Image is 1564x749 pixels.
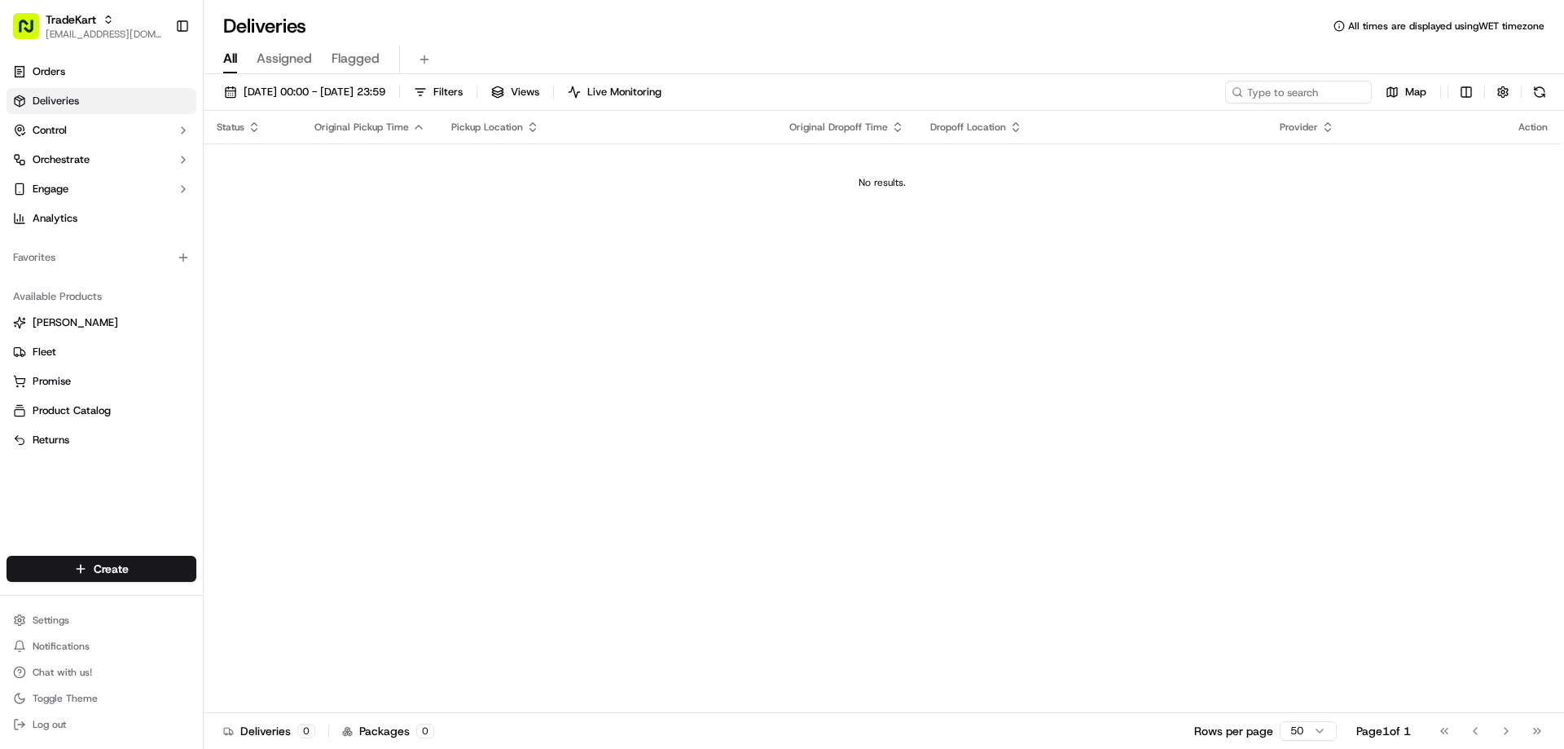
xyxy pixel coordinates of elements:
button: Notifications [7,635,196,658]
div: Action [1518,121,1548,134]
span: Deliveries [33,94,79,108]
span: Pickup Location [451,121,523,134]
span: [DATE] 00:00 - [DATE] 23:59 [244,85,385,99]
div: Page 1 of 1 [1356,723,1411,739]
a: Deliveries [7,88,196,114]
button: Toggle Theme [7,687,196,710]
span: Flagged [332,49,380,68]
div: Favorites [7,245,196,271]
span: Returns [33,433,69,447]
span: All times are displayed using WET timezone [1348,20,1544,33]
div: Packages [342,723,434,739]
a: Fleet [13,345,190,359]
span: [PERSON_NAME] [33,315,118,330]
button: [PERSON_NAME] [7,310,196,336]
button: Settings [7,609,196,632]
button: Returns [7,427,196,453]
span: Promise [33,374,71,389]
span: Original Dropoff Time [789,121,888,134]
button: Filters [406,81,470,104]
span: All [223,49,237,68]
button: Map [1378,81,1434,104]
span: Filters [433,85,463,99]
span: Log out [33,718,66,731]
span: Fleet [33,345,56,359]
a: Promise [13,374,190,389]
button: [DATE] 00:00 - [DATE] 23:59 [217,81,393,104]
button: Control [7,117,196,143]
button: Promise [7,368,196,394]
span: Chat with us! [33,666,92,679]
span: Notifications [33,640,90,653]
a: Orders [7,59,196,85]
span: Live Monitoring [587,85,661,99]
span: Orchestrate [33,152,90,167]
span: Views [511,85,539,99]
span: Analytics [33,211,77,226]
button: Fleet [7,339,196,365]
button: Refresh [1528,81,1551,104]
span: Create [94,561,129,577]
a: Analytics [7,205,196,231]
a: Returns [13,433,190,447]
span: Map [1405,85,1426,99]
div: Deliveries [223,723,315,739]
div: 0 [297,724,315,738]
button: Live Monitoring [560,81,669,104]
span: Assigned [257,49,312,68]
button: Views [484,81,547,104]
button: Log out [7,713,196,736]
input: Type to search [1225,81,1372,104]
p: Rows per page [1194,723,1273,739]
span: Dropoff Location [930,121,1006,134]
div: 0 [416,724,434,738]
button: Engage [7,176,196,202]
h1: Deliveries [223,13,306,39]
span: Orders [33,64,65,79]
span: Status [217,121,244,134]
button: Create [7,556,196,582]
div: Available Products [7,284,196,310]
button: TradeKart[EMAIL_ADDRESS][DOMAIN_NAME] [7,7,169,46]
span: Settings [33,614,69,627]
button: Product Catalog [7,398,196,424]
button: TradeKart [46,11,96,28]
button: Chat with us! [7,661,196,684]
span: Product Catalog [33,403,111,418]
span: Original Pickup Time [314,121,409,134]
div: No results. [210,176,1554,189]
span: Engage [33,182,68,196]
a: [PERSON_NAME] [13,315,190,330]
span: Provider [1280,121,1318,134]
button: [EMAIL_ADDRESS][DOMAIN_NAME] [46,28,162,41]
span: Control [33,123,67,138]
span: Toggle Theme [33,692,98,705]
button: Orchestrate [7,147,196,173]
a: Product Catalog [13,403,190,418]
